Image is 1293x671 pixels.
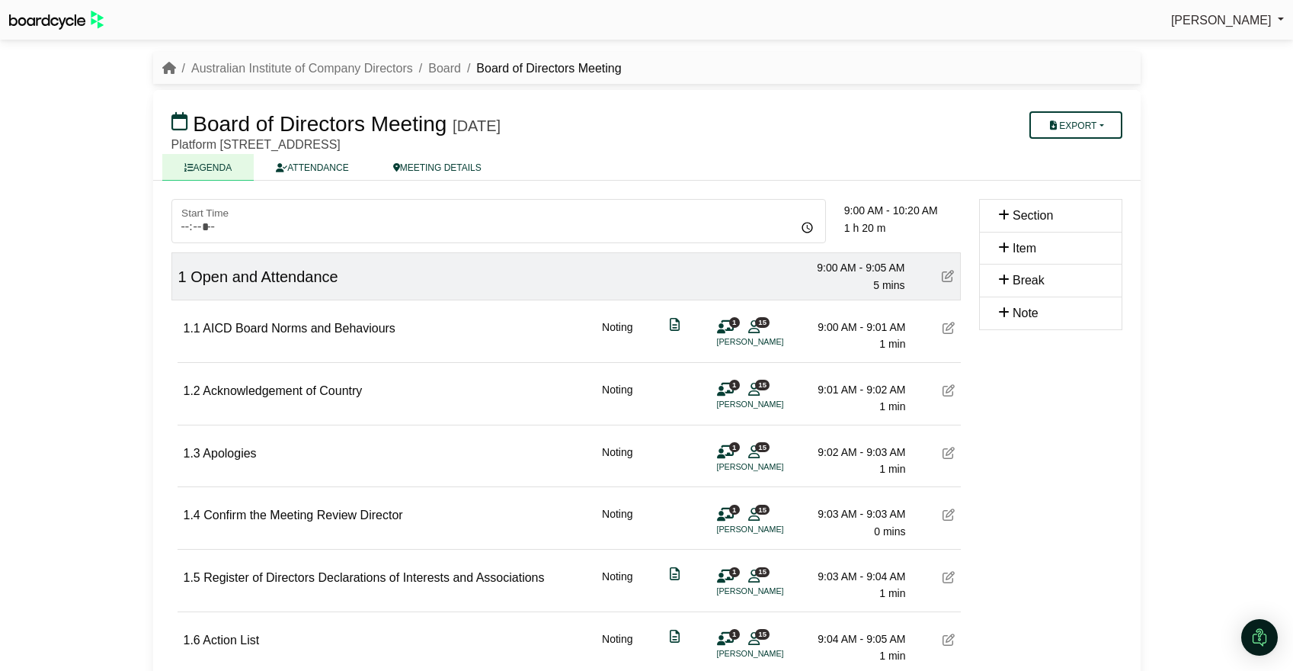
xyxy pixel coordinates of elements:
span: 1 [729,442,740,452]
span: 15 [755,442,770,452]
span: 15 [755,567,770,577]
div: 9:03 AM - 9:04 AM [799,568,906,585]
div: Noting [602,319,632,353]
li: [PERSON_NAME] [717,461,831,474]
span: 1 min [879,463,905,475]
span: 1 [729,317,740,327]
span: Item [1013,242,1036,255]
span: 1 min [879,338,905,350]
span: 1.2 [184,384,200,397]
div: 9:03 AM - 9:03 AM [799,506,906,522]
a: MEETING DETAILS [371,154,504,181]
a: ATTENDANCE [254,154,370,181]
span: Section [1013,209,1053,222]
span: 1 [729,505,740,515]
div: Open Intercom Messenger [1241,619,1278,656]
div: Noting [602,444,632,478]
span: 1.4 [184,509,200,522]
span: Board of Directors Meeting [193,112,446,136]
span: 15 [755,380,770,390]
span: [PERSON_NAME] [1171,14,1272,27]
span: 1.1 [184,322,200,335]
div: [DATE] [453,117,501,135]
div: 9:00 AM - 9:05 AM [799,259,905,276]
span: 1.5 [184,571,200,584]
button: Export [1029,111,1122,139]
span: AICD Board Norms and Behaviours [203,322,395,335]
a: [PERSON_NAME] [1171,11,1284,30]
span: 1 [729,629,740,639]
span: Platform [STREET_ADDRESS] [171,138,341,151]
span: Action List [203,634,259,647]
span: 1 [178,268,187,285]
li: [PERSON_NAME] [717,585,831,598]
div: 9:02 AM - 9:03 AM [799,444,906,461]
img: BoardcycleBlackGreen-aaafeed430059cb809a45853b8cf6d952af9d84e6e89e1f1685b34bfd5cb7d64.svg [9,11,104,30]
span: 1 [729,380,740,390]
span: 1 [729,567,740,577]
a: Board [428,62,461,75]
span: 15 [755,317,770,327]
div: Noting [602,631,632,665]
span: Note [1013,307,1039,319]
div: Noting [602,381,632,416]
span: 0 mins [874,525,905,538]
span: Open and Attendance [190,268,338,285]
span: 1.6 [184,634,200,647]
li: [PERSON_NAME] [717,523,831,536]
li: [PERSON_NAME] [717,398,831,411]
span: 15 [755,505,770,515]
span: Apologies [203,447,256,460]
div: 9:01 AM - 9:02 AM [799,381,906,398]
span: Break [1013,274,1045,287]
span: Acknowledgement of Country [203,384,362,397]
nav: breadcrumb [162,59,622,79]
a: Australian Institute of Company Directors [191,62,413,75]
span: Confirm the Meeting Review Director [203,509,402,522]
div: Noting [602,568,632,602]
div: 9:04 AM - 9:05 AM [799,631,906,647]
span: 15 [755,629,770,639]
span: 1 min [879,400,905,413]
li: Board of Directors Meeting [461,59,622,79]
div: 9:00 AM - 9:01 AM [799,319,906,335]
li: [PERSON_NAME] [717,647,831,660]
div: Noting [602,506,632,540]
span: 5 mins [873,279,904,291]
span: 1.3 [184,447,200,460]
div: 9:00 AM - 10:20 AM [844,202,961,219]
span: 1 h 20 m [844,222,885,234]
span: 1 min [879,650,905,662]
span: 1 min [879,587,905,599]
a: AGENDA [162,154,254,181]
span: Register of Directors Declarations of Interests and Associations [203,571,544,584]
li: [PERSON_NAME] [717,335,831,348]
